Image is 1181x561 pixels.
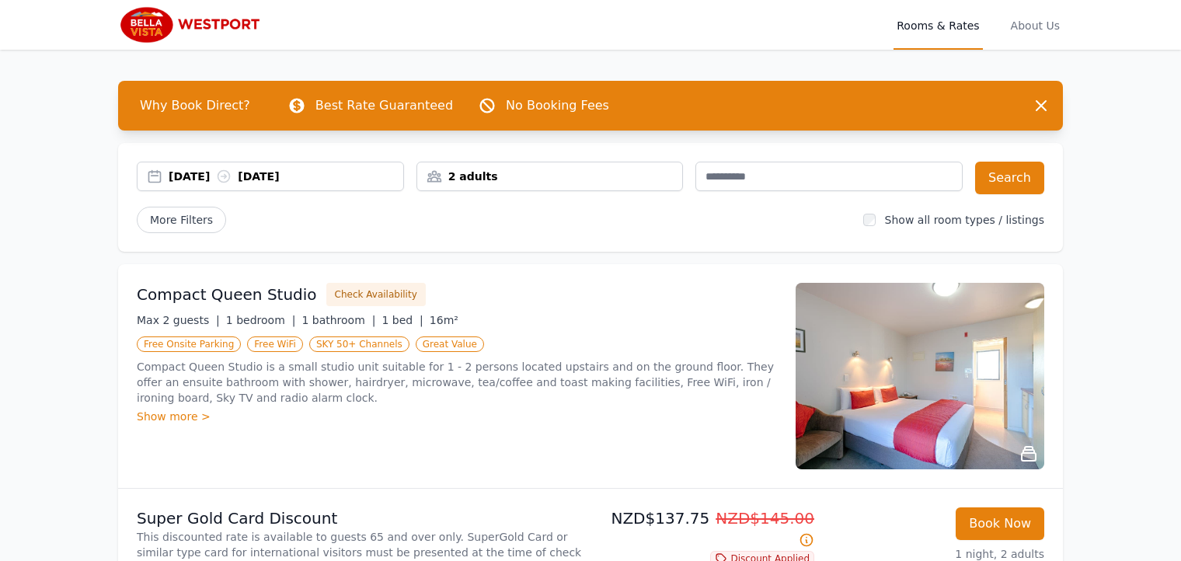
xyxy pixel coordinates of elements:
[137,507,584,529] p: Super Gold Card Discount
[137,207,226,233] span: More Filters
[137,409,777,424] div: Show more >
[309,336,409,352] span: SKY 50+ Channels
[597,507,814,551] p: NZD$137.75
[247,336,303,352] span: Free WiFi
[430,314,458,326] span: 16m²
[716,509,814,528] span: NZD$145.00
[137,284,317,305] h3: Compact Queen Studio
[226,314,296,326] span: 1 bedroom |
[137,336,241,352] span: Free Onsite Parking
[885,214,1044,226] label: Show all room types / listings
[381,314,423,326] span: 1 bed |
[127,90,263,121] span: Why Book Direct?
[118,6,267,44] img: Bella Vista Westport
[975,162,1044,194] button: Search
[416,336,484,352] span: Great Value
[506,96,609,115] p: No Booking Fees
[956,507,1044,540] button: Book Now
[315,96,453,115] p: Best Rate Guaranteed
[137,359,777,406] p: Compact Queen Studio is a small studio unit suitable for 1 - 2 persons located upstairs and on th...
[169,169,403,184] div: [DATE] [DATE]
[417,169,683,184] div: 2 adults
[137,314,220,326] span: Max 2 guests |
[326,283,426,306] button: Check Availability
[301,314,375,326] span: 1 bathroom |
